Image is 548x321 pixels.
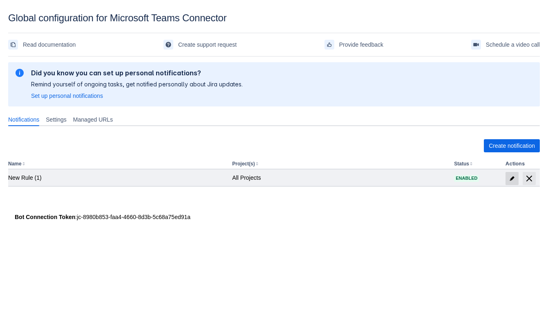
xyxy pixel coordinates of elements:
[324,38,383,51] a: Provide feedback
[484,139,540,152] button: Create notification
[163,38,237,51] a: Create support request
[46,115,67,124] span: Settings
[8,161,22,167] button: Name
[489,139,535,152] span: Create notification
[165,41,172,48] span: support
[73,115,113,124] span: Managed URLs
[8,174,226,182] div: New Rule (1)
[31,69,243,77] h2: Did you know you can set up personal notifications?
[8,115,39,124] span: Notifications
[454,161,469,167] button: Status
[524,174,534,183] span: delete
[8,38,76,51] a: Read documentation
[473,41,479,48] span: videoCall
[8,12,540,24] div: Global configuration for Microsoft Teams Connector
[178,38,237,51] span: Create support request
[509,175,515,182] span: edit
[31,92,103,100] a: Set up personal notifications
[10,41,16,48] span: documentation
[339,38,383,51] span: Provide feedback
[232,161,255,167] button: Project(s)
[23,38,76,51] span: Read documentation
[232,174,447,182] div: All Projects
[15,213,533,221] div: : jc-8980b853-faa4-4660-8d3b-5c68a75ed91a
[31,80,243,88] p: Remind yourself of ongoing tasks, get notified personally about Jira updates.
[15,68,25,78] span: information
[502,159,540,170] th: Actions
[326,41,333,48] span: feedback
[15,214,75,220] strong: Bot Connection Token
[454,176,479,181] span: Enabled
[471,38,540,51] a: Schedule a video call
[486,38,540,51] span: Schedule a video call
